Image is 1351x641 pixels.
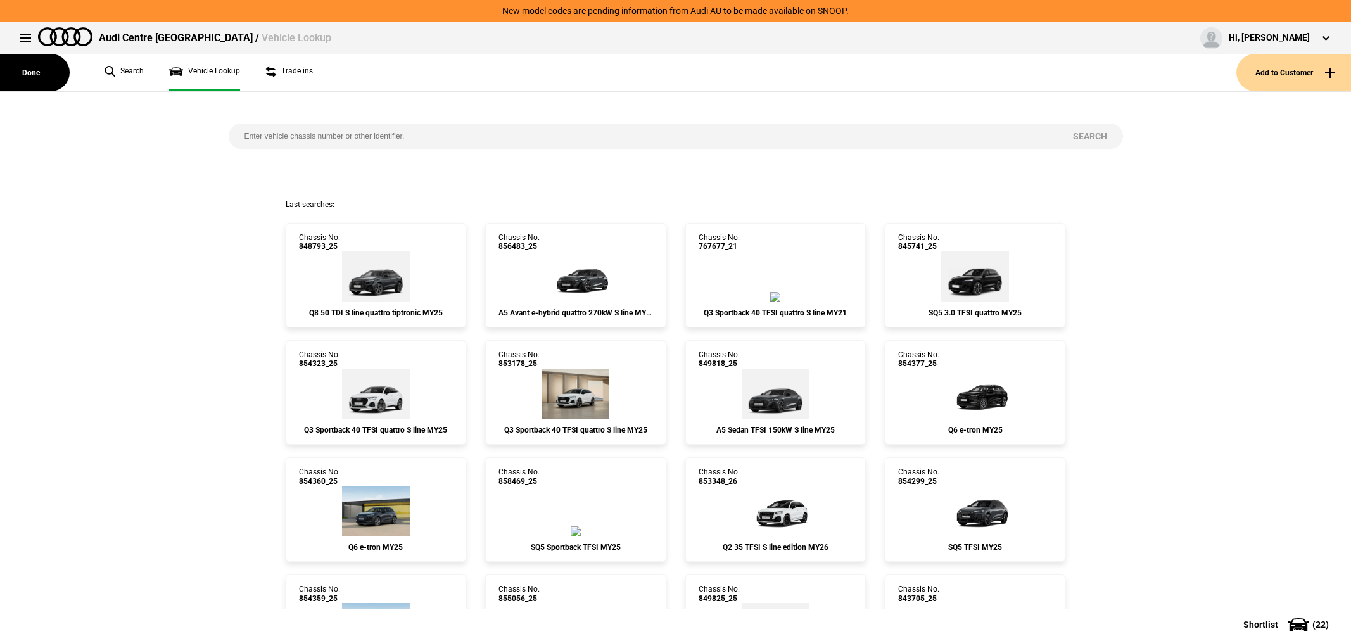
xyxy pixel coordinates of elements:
input: Enter vehicle chassis number or other identifier. [229,124,1057,149]
div: Q6 e-tron MY25 [898,426,1052,435]
div: Chassis No. [498,233,540,251]
img: Audi_4MT0N2_25_EI_6Y6Y_PAH_3S2_1D1_WF9_9AE_N0Q_6FJ_(Nadin:_1D1_3S2_6FJ_9AE_C93_N0Q_PAH_WF9)_ext.png [342,251,410,302]
div: Q8 50 TDI S line quattro tiptronic MY25 [299,308,453,317]
div: Chassis No. [498,585,540,603]
div: SQ5 3.0 TFSI quattro MY25 [898,308,1052,317]
img: Audi_FU5A2Y_25_GX_6Y6Y_WA9_9VS_PYH_3FP_(Nadin:_3FP_9VS_C92_PYH_SN8_WA9)_ext.png [538,251,614,302]
button: Search [1057,124,1123,149]
a: Search [105,54,144,91]
div: Chassis No. [699,350,740,369]
div: Chassis No. [299,233,340,251]
span: 854323_25 [299,359,340,368]
div: Q3 Sportback 40 TFSI quattro S line MY21 [699,308,853,317]
img: Audi_GAGCKG_26LE_YM_2Y2Y_WA9_3FB_6XK_C8R_WA2_4E7_4L6_PAI_4ZP_(Nadin:_3FB_4E7_4L6_4ZP_6XK_C52_C8R_... [737,486,813,536]
a: Trade ins [265,54,313,91]
div: Chassis No. [299,350,340,369]
span: 854359_25 [299,594,340,603]
div: Chassis No. [898,585,939,603]
span: 853178_25 [498,359,540,368]
span: 849818_25 [699,359,740,368]
span: 854360_25 [299,477,340,486]
div: Q3 Sportback 40 TFSI quattro S line MY25 [498,426,652,435]
span: 855056_25 [498,594,540,603]
span: 849825_25 [699,594,740,603]
img: Audi_GUBS5Y_25S_GX_6Y6Y_PAH_WA2_6FQ_PQ7_PYH_PWO_53D_(Nadin:_53D_6FQ_C59_PAH_PQ7_PWO_PYH_S9S_WA2)_... [937,486,1013,536]
img: Audi_F3NC6Y_25_EI_2Y2Y_PXC_WC7_6FJ_52Z_2JD_(Nadin:_2JD_52Z_6FJ_C62_PXC_WC7)_ext.png [342,369,410,419]
div: Chassis No. [699,467,740,486]
div: Chassis No. [699,585,740,603]
span: 854377_25 [898,359,939,368]
img: Audi_FYGS4A_25_EI_0E0E_4ZP_45I_6FJ_3S2_(Nadin:_3S2_45I_4ZP_6FJ_C52)_ext.png [941,251,1009,302]
img: Audi_GUNS5Y_25S_GX_6Y6Y_PAH_WA2_6FJ_PQ7_53A_PYH_PWO_(Nadin:_53A_6FJ_C59_PAH_PQ7_PWO_PYH_WA2)_ext.png [571,526,581,536]
span: 854299_25 [898,477,939,486]
img: Audi_F3NC6Y_21_EI_2Y2Y_MP_PX1_2JD_(Nadin:_2JD_6FJ_C26_PXC_WC7)_ext.png [770,292,780,302]
div: A5 Sedan TFSI 150kW S line MY25 [699,426,853,435]
div: Q3 Sportback 40 TFSI quattro S line MY25 [299,426,453,435]
div: Chassis No. [898,350,939,369]
img: audi.png [38,27,92,46]
span: 853348_26 [699,477,740,486]
img: Audi_F3NC6Y_25_EI_2Y2Y_PXC_WC7_6FJ_2JD_(Nadin:_2JD_6FJ_C62_PXC_WC7)_ext.png [542,369,609,419]
div: Hi, [PERSON_NAME] [1229,32,1310,44]
div: Chassis No. [898,467,939,486]
div: SQ5 Sportback TFSI MY25 [498,543,652,552]
div: Chassis No. [898,233,939,251]
span: Vehicle Lookup [262,32,331,44]
a: Vehicle Lookup [169,54,240,91]
img: Audi_GFBA1A_25_FW_G5G5__(Nadin:_C06)_ext.png [342,486,410,536]
div: Chassis No. [299,585,340,603]
span: 858469_25 [498,477,540,486]
div: A5 Avant e-hybrid quattro 270kW S line MY25 [498,308,652,317]
span: 856483_25 [498,242,540,251]
span: 767677_21 [699,242,740,251]
button: Shortlist(22) [1224,609,1351,640]
div: Chassis No. [699,233,740,251]
span: 843705_25 [898,594,939,603]
span: 845741_25 [898,242,939,251]
div: Q6 e-tron MY25 [299,543,453,552]
span: Shortlist [1243,620,1278,629]
div: Chassis No. [498,350,540,369]
img: Audi_GFBA1A_25_FW_0E0E__(Nadin:_C06)_ext.png [937,369,1013,419]
div: Chassis No. [498,467,540,486]
div: SQ5 TFSI MY25 [898,543,1052,552]
div: Q2 35 TFSI S line edition MY26 [699,543,853,552]
img: Audi_FU2AZG_25_FW_6Y6Y_PAH_WA7_U43_(Nadin:_C85_PAH_SN8_U43_WA7)_ext.png [742,369,809,419]
div: Chassis No. [299,467,340,486]
button: Add to Customer [1236,54,1351,91]
span: 848793_25 [299,242,340,251]
span: ( 22 ) [1312,620,1329,629]
div: Audi Centre [GEOGRAPHIC_DATA] / [99,31,331,45]
span: Last searches: [286,200,334,209]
